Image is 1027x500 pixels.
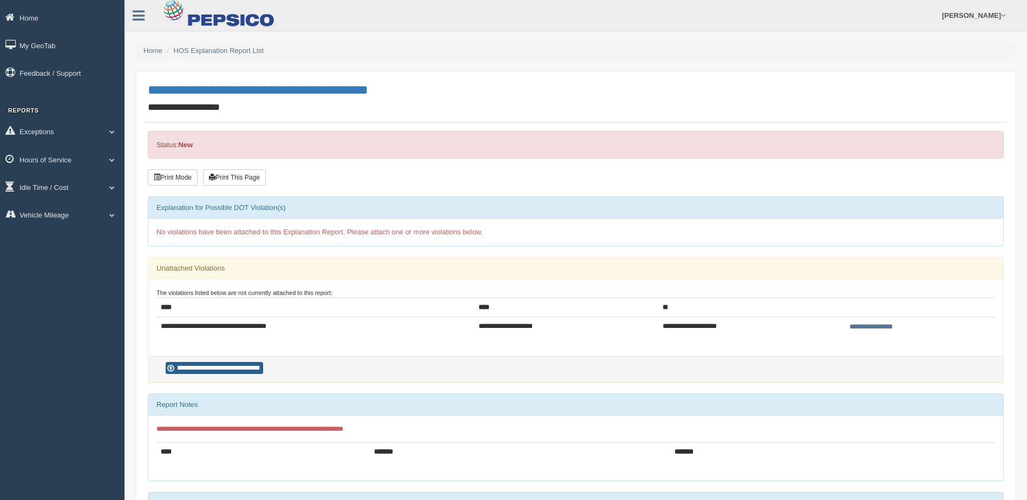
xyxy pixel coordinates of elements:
button: Print Mode [148,169,198,186]
a: Home [143,47,162,55]
button: Print This Page [203,169,266,186]
span: No violations have been attached to this Explanation Report. Please attach one or more violations... [156,228,483,236]
div: Report Notes [148,394,1003,416]
small: The violations listed below are not currently attached to this report: [156,290,332,296]
div: Status: [148,131,1004,159]
div: Unattached Violations [148,258,1003,279]
a: HOS Explanation Report List [174,47,264,55]
strong: New [178,141,193,149]
div: Explanation for Possible DOT Violation(s) [148,197,1003,219]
